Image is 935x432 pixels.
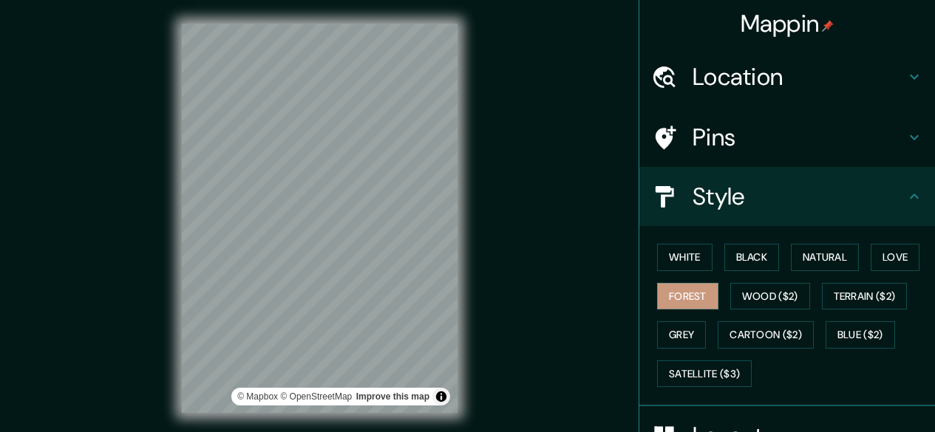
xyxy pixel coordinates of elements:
button: Toggle attribution [432,388,450,405]
button: Blue ($2) [826,321,895,349]
button: Grey [657,321,706,349]
div: Pins [639,108,935,167]
h4: Pins [693,123,905,152]
a: Map feedback [356,391,429,402]
button: Satellite ($3) [657,360,752,388]
button: White [657,244,713,271]
img: pin-icon.png [822,20,834,32]
button: Cartoon ($2) [718,321,814,349]
a: OpenStreetMap [280,391,352,402]
h4: Style [693,182,905,211]
button: Black [724,244,780,271]
iframe: Help widget launcher [803,374,919,416]
h4: Location [693,62,905,92]
canvas: Map [182,24,458,413]
button: Forest [657,283,718,310]
div: Style [639,167,935,226]
button: Natural [791,244,859,271]
a: Mapbox [237,391,278,402]
button: Love [871,244,919,271]
button: Terrain ($2) [822,283,908,310]
h4: Mappin [741,9,834,38]
div: Location [639,47,935,106]
button: Wood ($2) [730,283,810,310]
